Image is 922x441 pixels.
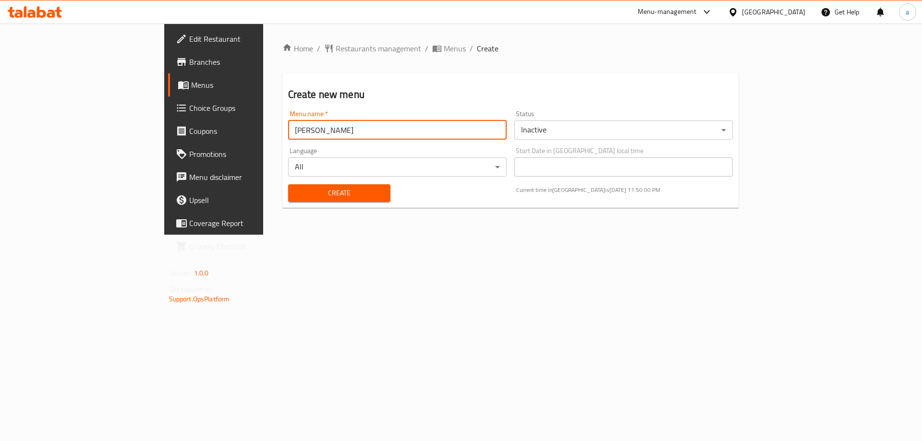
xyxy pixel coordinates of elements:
[906,7,909,17] span: a
[169,293,230,305] a: Support.OpsPlatform
[189,194,311,206] span: Upsell
[288,184,391,202] button: Create
[168,235,318,258] a: Grocery Checklist
[288,120,507,140] input: Please enter Menu name
[189,148,311,160] span: Promotions
[168,212,318,235] a: Coverage Report
[191,79,311,91] span: Menus
[317,43,320,54] li: /
[168,73,318,96] a: Menus
[168,189,318,212] a: Upsell
[425,43,428,54] li: /
[477,43,498,54] span: Create
[189,125,311,137] span: Coupons
[288,87,733,102] h2: Create new menu
[516,186,733,194] p: Current time in [GEOGRAPHIC_DATA] is [DATE] 11:50:00 PM
[189,56,311,68] span: Branches
[189,102,311,114] span: Choice Groups
[282,43,739,54] nav: breadcrumb
[189,33,311,45] span: Edit Restaurant
[189,240,311,252] span: Grocery Checklist
[336,43,421,54] span: Restaurants management
[168,96,318,119] a: Choice Groups
[169,283,213,296] span: Get support on:
[324,43,421,54] a: Restaurants management
[444,43,466,54] span: Menus
[470,43,473,54] li: /
[514,120,733,140] div: Inactive
[432,43,466,54] a: Menus
[742,7,805,17] div: [GEOGRAPHIC_DATA]
[189,217,311,229] span: Coverage Report
[168,119,318,143] a: Coupons
[168,166,318,189] a: Menu disclaimer
[168,27,318,50] a: Edit Restaurant
[189,171,311,183] span: Menu disclaimer
[288,157,507,177] div: All
[169,267,193,279] span: Version:
[194,267,209,279] span: 1.0.0
[168,143,318,166] a: Promotions
[168,50,318,73] a: Branches
[296,187,383,199] span: Create
[638,6,697,18] div: Menu-management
